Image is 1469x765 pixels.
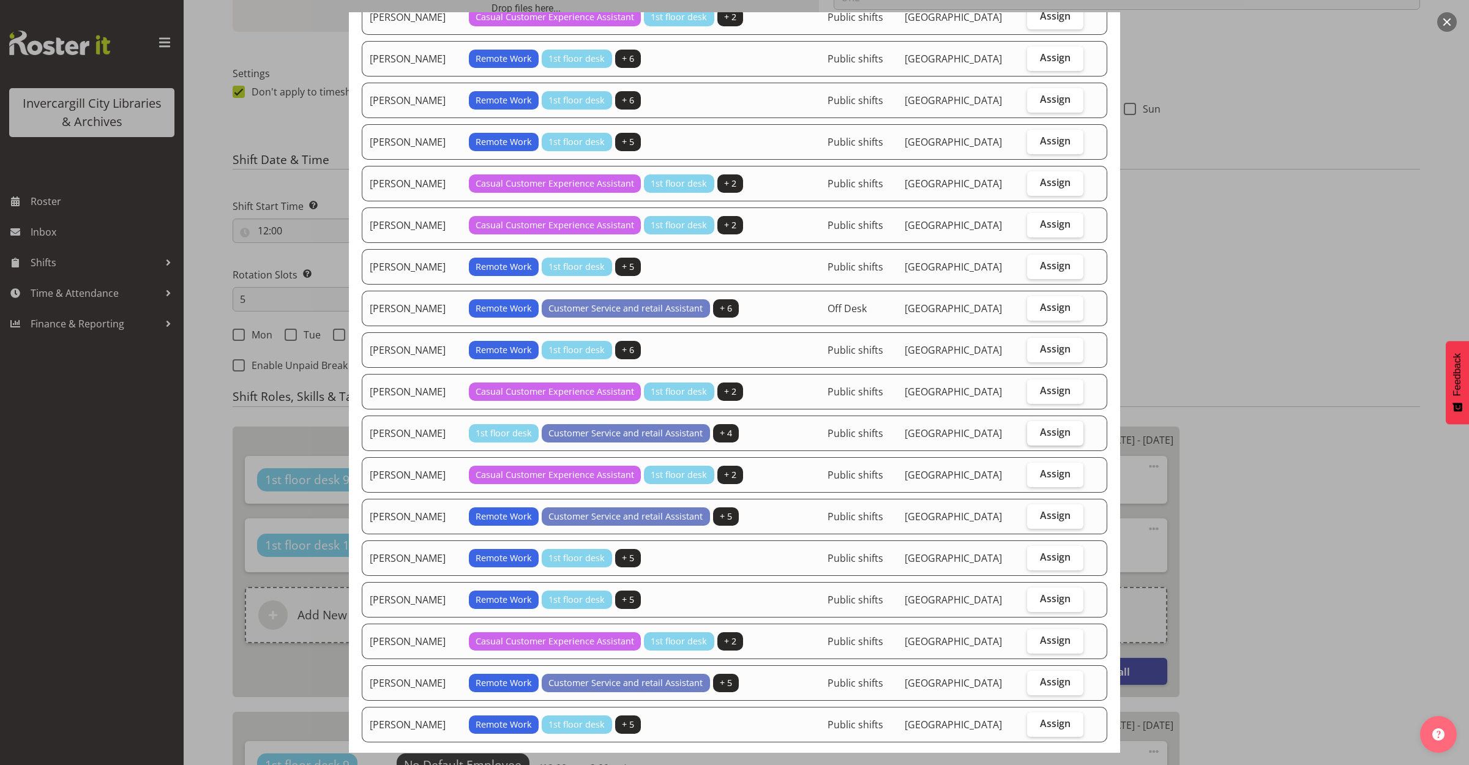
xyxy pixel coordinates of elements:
span: + 2 [724,385,736,398]
span: Assign [1040,634,1071,646]
span: Remote Work [476,676,532,690]
span: 1st floor desk [651,385,707,398]
span: [GEOGRAPHIC_DATA] [905,676,1002,690]
span: + 6 [622,343,634,357]
span: Public shifts [828,135,883,149]
span: + 5 [720,510,732,523]
span: [GEOGRAPHIC_DATA] [905,177,1002,190]
span: + 2 [724,468,736,482]
span: Casual Customer Experience Assistant [476,385,634,398]
span: Casual Customer Experience Assistant [476,177,634,190]
span: Assign [1040,10,1071,22]
span: [GEOGRAPHIC_DATA] [905,218,1002,232]
span: Public shifts [828,385,883,398]
span: Assign [1040,135,1071,147]
span: Assign [1040,343,1071,355]
span: Remote Work [476,94,532,107]
span: Assign [1040,676,1071,688]
span: Public shifts [828,635,883,648]
span: Public shifts [828,427,883,440]
span: [GEOGRAPHIC_DATA] [905,427,1002,440]
span: + 6 [720,302,732,315]
td: [PERSON_NAME] [362,83,462,118]
span: [GEOGRAPHIC_DATA] [905,260,1002,274]
span: Public shifts [828,218,883,232]
span: Customer Service and retail Assistant [548,510,703,523]
span: [GEOGRAPHIC_DATA] [905,52,1002,65]
td: [PERSON_NAME] [362,249,462,285]
span: 1st floor desk [548,343,605,357]
span: 1st floor desk [651,218,707,232]
span: + 5 [622,260,634,274]
span: Public shifts [828,551,883,565]
span: 1st floor desk [548,718,605,731]
span: 1st floor desk [548,135,605,149]
span: 1st floor desk [548,593,605,606]
span: 1st floor desk [548,52,605,65]
td: [PERSON_NAME] [362,499,462,534]
span: Casual Customer Experience Assistant [476,218,634,232]
span: [GEOGRAPHIC_DATA] [905,593,1002,606]
span: + 2 [724,635,736,648]
span: + 4 [720,427,732,440]
span: Customer Service and retail Assistant [548,676,703,690]
span: [GEOGRAPHIC_DATA] [905,385,1002,398]
td: [PERSON_NAME] [362,332,462,368]
span: Public shifts [828,510,883,523]
span: + 5 [622,551,634,565]
span: Remote Work [476,302,532,315]
span: + 2 [724,218,736,232]
span: Feedback [1452,353,1463,396]
span: [GEOGRAPHIC_DATA] [905,635,1002,648]
span: [GEOGRAPHIC_DATA] [905,343,1002,357]
span: [GEOGRAPHIC_DATA] [905,302,1002,315]
span: + 5 [622,135,634,149]
span: + 2 [724,10,736,24]
span: Public shifts [828,343,883,357]
img: help-xxl-2.png [1432,728,1445,741]
span: Assign [1040,509,1071,521]
span: + 5 [622,593,634,606]
td: [PERSON_NAME] [362,166,462,201]
span: Customer Service and retail Assistant [548,427,703,440]
span: Public shifts [828,718,883,731]
span: Assign [1040,218,1071,230]
span: [GEOGRAPHIC_DATA] [905,94,1002,107]
span: [GEOGRAPHIC_DATA] [905,510,1002,523]
span: [GEOGRAPHIC_DATA] [905,718,1002,731]
td: [PERSON_NAME] [362,374,462,409]
span: Remote Work [476,343,532,357]
span: + 6 [622,52,634,65]
span: Public shifts [828,468,883,482]
td: [PERSON_NAME] [362,707,462,742]
span: 1st floor desk [651,468,707,482]
span: 1st floor desk [476,427,532,440]
span: Casual Customer Experience Assistant [476,468,634,482]
span: [GEOGRAPHIC_DATA] [905,551,1002,565]
span: Public shifts [828,52,883,65]
span: Assign [1040,426,1071,438]
span: 1st floor desk [651,10,707,24]
span: Assign [1040,384,1071,397]
td: [PERSON_NAME] [362,207,462,243]
span: Assign [1040,51,1071,64]
td: [PERSON_NAME] [362,41,462,76]
td: [PERSON_NAME] [362,540,462,576]
span: Assign [1040,592,1071,605]
td: [PERSON_NAME] [362,457,462,493]
span: Public shifts [828,94,883,107]
span: Public shifts [828,593,883,606]
span: Assign [1040,717,1071,730]
span: Remote Work [476,593,532,606]
td: [PERSON_NAME] [362,624,462,659]
span: Assign [1040,176,1071,188]
button: Feedback - Show survey [1446,341,1469,424]
span: Off Desk [828,302,867,315]
span: Assign [1040,551,1071,563]
span: Remote Work [476,718,532,731]
span: Remote Work [476,52,532,65]
span: 1st floor desk [548,260,605,274]
span: Casual Customer Experience Assistant [476,635,634,648]
span: Public shifts [828,260,883,274]
td: [PERSON_NAME] [362,416,462,451]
